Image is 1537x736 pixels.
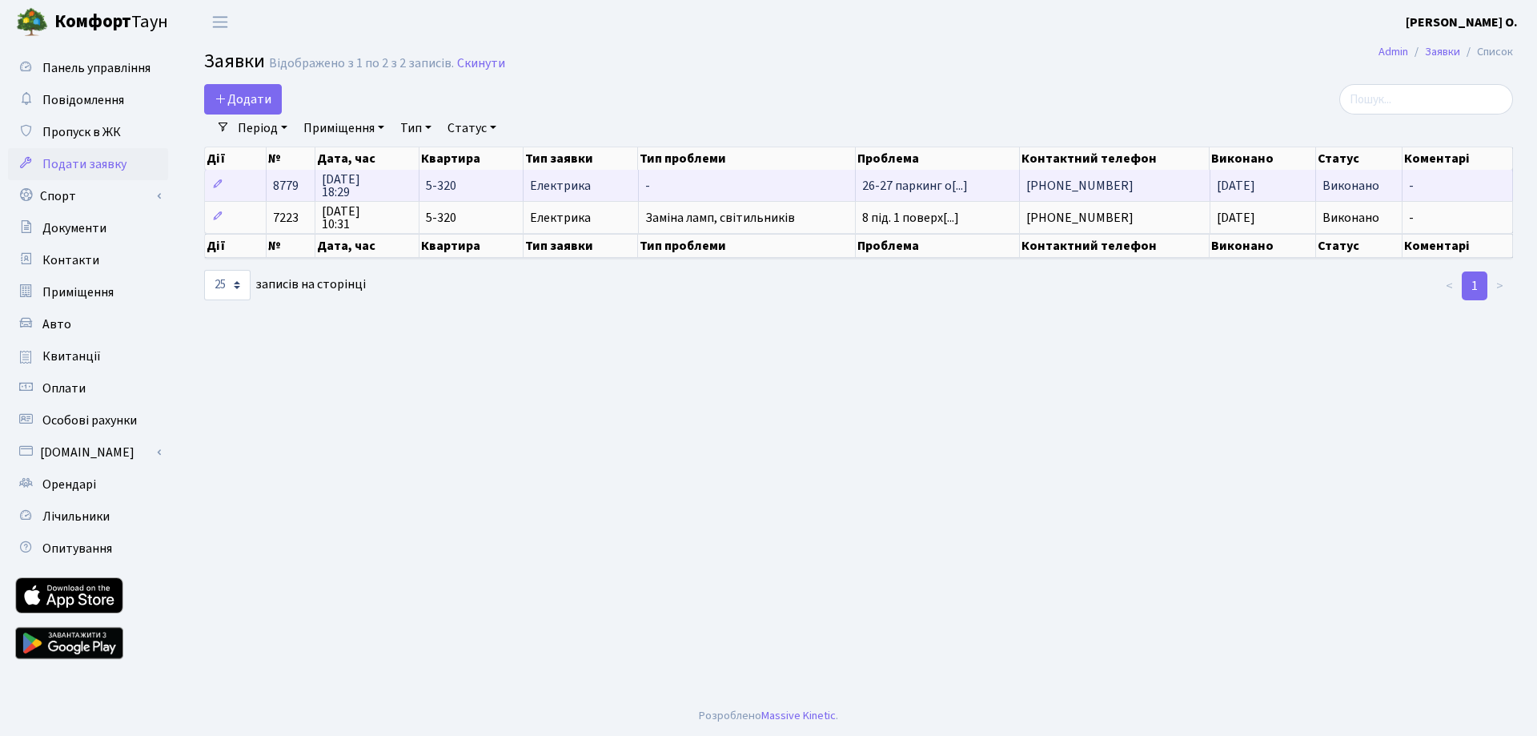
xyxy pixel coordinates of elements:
span: Заміна ламп, світильників [645,211,849,224]
span: Орендарі [42,476,96,493]
a: Панель управління [8,52,168,84]
span: Панель управління [42,59,150,77]
a: Заявки [1425,43,1460,60]
span: Додати [215,90,271,108]
th: Дії [205,147,267,170]
span: [DATE] 10:31 [322,205,412,231]
img: logo.png [16,6,48,38]
a: Особові рахунки [8,404,168,436]
span: 5-320 [426,179,516,192]
span: Авто [42,316,71,333]
span: - [1409,211,1506,224]
span: [PHONE_NUMBER] [1026,211,1202,224]
th: Контактний телефон [1020,147,1210,170]
th: Дата, час [315,234,419,258]
span: - [645,179,849,192]
a: Опитування [8,533,168,565]
span: [PHONE_NUMBER] [1026,179,1202,192]
div: Відображено з 1 по 2 з 2 записів. [269,56,454,71]
a: [DOMAIN_NAME] [8,436,168,469]
span: Документи [42,219,106,237]
th: Проблема [856,147,1021,170]
th: Контактний телефон [1020,234,1210,258]
th: № [267,234,315,258]
span: Приміщення [42,284,114,301]
span: Опитування [42,540,112,557]
a: [PERSON_NAME] О. [1406,13,1518,32]
span: Виконано [1322,209,1379,227]
span: Заявки [204,47,265,75]
a: Документи [8,212,168,244]
a: Скинути [457,56,505,71]
a: Тип [394,115,438,142]
th: Тип проблеми [638,234,855,258]
a: Спорт [8,180,168,212]
a: Період [231,115,294,142]
button: Переключити навігацію [200,9,240,35]
a: Статус [441,115,503,142]
th: Квартира [419,234,524,258]
a: Подати заявку [8,148,168,180]
a: Додати [204,84,282,115]
a: Авто [8,308,168,340]
a: Приміщення [297,115,391,142]
a: Квитанції [8,340,168,372]
input: Пошук... [1339,84,1513,115]
b: [PERSON_NAME] О. [1406,14,1518,31]
span: [DATE] [1217,209,1255,227]
span: Повідомлення [42,91,124,109]
div: Розроблено . [699,707,838,725]
th: Статус [1316,147,1403,170]
a: 1 [1462,271,1487,300]
span: Виконано [1322,177,1379,195]
a: Admin [1378,43,1408,60]
th: Квартира [419,147,524,170]
span: 26-27 паркинг о[...] [862,177,968,195]
a: Контакти [8,244,168,276]
th: Коментарі [1403,147,1513,170]
span: Електрика [530,211,632,224]
span: Пропуск в ЖК [42,123,121,141]
th: Тип заявки [524,234,639,258]
th: Коментарі [1403,234,1513,258]
span: [DATE] [1217,177,1255,195]
a: Лічильники [8,501,168,533]
label: записів на сторінці [204,270,366,300]
th: Дії [205,234,267,258]
span: 8 під. 1 поверх[...] [862,209,959,227]
th: Тип проблеми [638,147,855,170]
th: Проблема [856,234,1021,258]
span: [DATE] 18:29 [322,173,412,199]
a: Пропуск в ЖК [8,116,168,148]
span: Лічильники [42,508,110,525]
span: - [1409,179,1506,192]
span: Таун [54,9,168,36]
th: Дата, час [315,147,419,170]
a: Повідомлення [8,84,168,116]
span: 5-320 [426,211,516,224]
th: № [267,147,315,170]
b: Комфорт [54,9,131,34]
th: Статус [1316,234,1403,258]
a: Орендарі [8,469,168,501]
th: Тип заявки [524,147,639,170]
nav: breadcrumb [1354,35,1537,69]
select: записів на сторінці [204,270,251,300]
span: Контакти [42,251,99,269]
a: Приміщення [8,276,168,308]
span: Квитанції [42,348,101,365]
th: Виконано [1210,234,1315,258]
li: Список [1460,43,1513,61]
a: Оплати [8,372,168,404]
span: Подати заявку [42,155,126,173]
a: Massive Kinetic [761,707,836,724]
span: 7223 [273,209,299,227]
span: Електрика [530,179,632,192]
span: Оплати [42,380,86,397]
th: Виконано [1210,147,1315,170]
span: 8779 [273,177,299,195]
span: Особові рахунки [42,412,137,429]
